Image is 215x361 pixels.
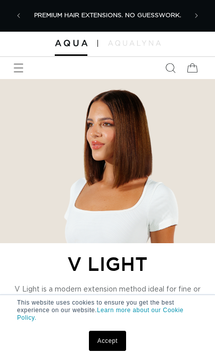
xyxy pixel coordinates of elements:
[34,12,181,18] span: PREMIUM HAIR EXTENSIONS. NO GUESSWORK.
[67,253,148,274] h2: V LIGHT
[17,299,198,322] p: This website uses cookies to ensure you get the best experience on our website.
[8,57,30,79] summary: Menu
[159,57,181,79] summary: Search
[55,40,87,46] img: Aqua Hair Extensions
[5,284,210,316] p: V Light is a modern extension method ideal for fine or thinning hair. Perfect for getting close t...
[185,5,207,27] button: Next announcement
[108,40,161,45] img: aqualyna.com
[8,5,30,27] button: Previous announcement
[17,307,183,321] a: Learn more about our Cookie Policy.
[89,331,126,351] a: Accept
